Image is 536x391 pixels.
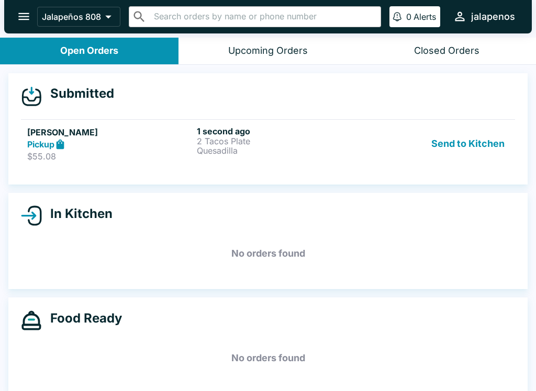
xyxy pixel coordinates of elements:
h5: [PERSON_NAME] [27,126,193,139]
h4: In Kitchen [42,206,113,222]
input: Search orders by name or phone number [151,9,376,24]
h4: Food Ready [42,310,122,326]
h6: 1 second ago [197,126,362,136]
p: 0 [406,11,411,22]
h4: Submitted [42,86,114,101]
p: Quesadilla [197,146,362,155]
div: Upcoming Orders [228,45,308,57]
strong: Pickup [27,139,54,149]
p: $55.08 [27,151,193,162]
div: jalapenos [471,10,515,23]
button: Send to Kitchen [427,126,509,162]
button: jalapenos [449,5,519,28]
a: [PERSON_NAME]Pickup$55.081 second ago2 Tacos PlateQuesadillaSend to Kitchen [21,119,515,168]
button: Jalapeños 808 [37,7,120,27]
div: Closed Orders [414,45,479,57]
h5: No orders found [21,235,515,272]
p: Jalapeños 808 [42,11,101,22]
button: open drawer [10,3,37,30]
div: Open Orders [60,45,118,57]
h5: No orders found [21,339,515,377]
p: 2 Tacos Plate [197,136,362,146]
p: Alerts [414,11,436,22]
